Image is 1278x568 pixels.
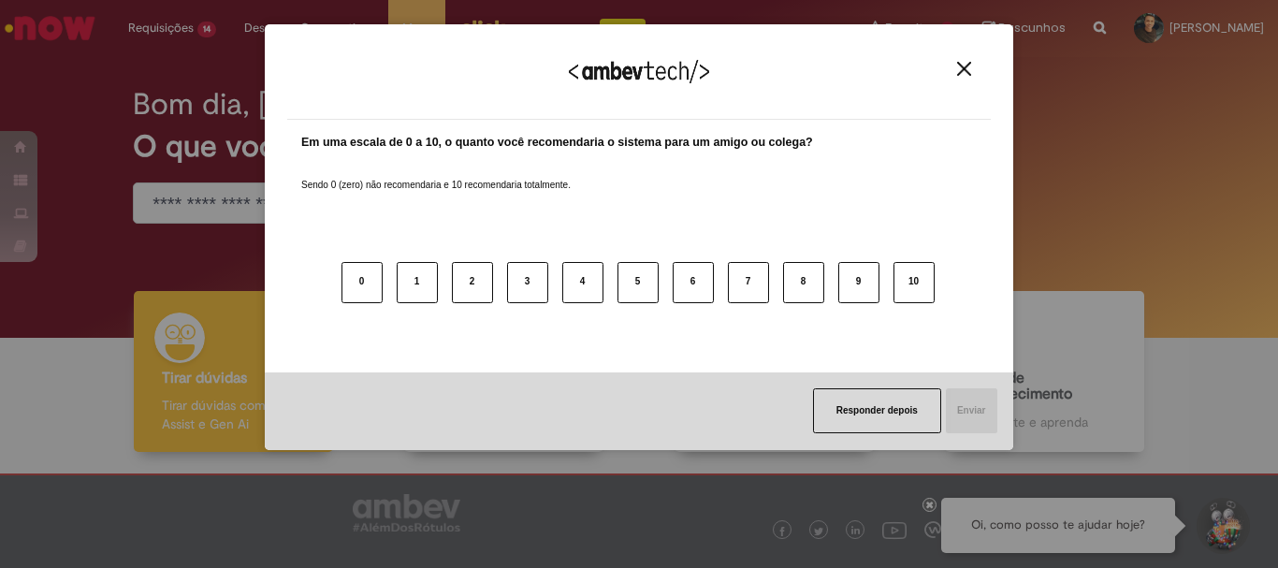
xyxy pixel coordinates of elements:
[341,262,383,303] button: 0
[783,262,824,303] button: 8
[813,388,941,433] button: Responder depois
[838,262,879,303] button: 9
[397,262,438,303] button: 1
[452,262,493,303] button: 2
[507,262,548,303] button: 3
[673,262,714,303] button: 6
[569,60,709,83] img: Logo Ambevtech
[562,262,603,303] button: 4
[617,262,659,303] button: 5
[301,134,813,152] label: Em uma escala de 0 a 10, o quanto você recomendaria o sistema para um amigo ou colega?
[301,156,571,192] label: Sendo 0 (zero) não recomendaria e 10 recomendaria totalmente.
[957,62,971,76] img: Close
[893,262,935,303] button: 10
[728,262,769,303] button: 7
[951,61,977,77] button: Close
